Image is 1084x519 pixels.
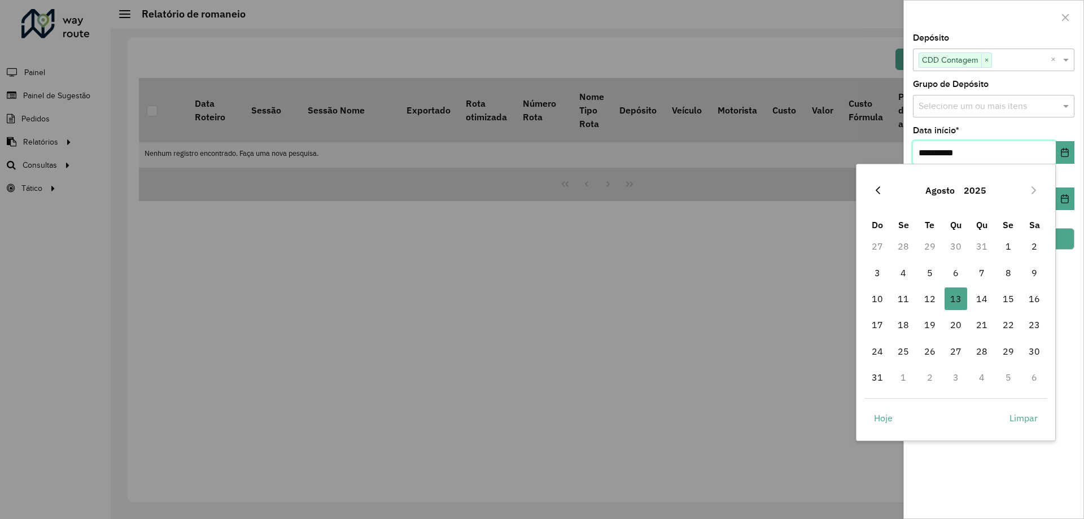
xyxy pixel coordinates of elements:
span: 16 [1023,287,1046,310]
button: Previous Month [869,181,887,199]
span: 23 [1023,313,1046,336]
td: 28 [969,338,995,364]
td: 24 [864,338,890,364]
span: 30 [1023,340,1046,363]
td: 30 [943,233,969,259]
span: Limpar [1009,411,1038,425]
td: 23 [1021,312,1047,338]
div: Choose Date [856,164,1056,441]
span: Se [1003,219,1013,230]
td: 20 [943,312,969,338]
span: 14 [971,287,993,310]
span: 17 [866,313,889,336]
span: Clear all [1051,53,1060,67]
span: Se [898,219,909,230]
td: 30 [1021,338,1047,364]
span: Hoje [874,411,893,425]
span: 7 [971,261,993,284]
button: Hoje [864,407,902,429]
span: 26 [919,340,941,363]
span: 13 [945,287,967,310]
button: Choose Year [959,177,991,204]
td: 22 [995,312,1021,338]
td: 1 [890,364,916,390]
td: 6 [943,260,969,286]
td: 4 [890,260,916,286]
span: 15 [997,287,1020,310]
span: 3 [866,261,889,284]
td: 9 [1021,260,1047,286]
td: 19 [916,312,942,338]
span: 8 [997,261,1020,284]
span: 22 [997,313,1020,336]
span: 4 [892,261,915,284]
span: 27 [945,340,967,363]
td: 18 [890,312,916,338]
span: Te [925,219,934,230]
span: 19 [919,313,941,336]
td: 16 [1021,286,1047,312]
span: 11 [892,287,915,310]
td: 11 [890,286,916,312]
td: 29 [916,233,942,259]
span: 24 [866,340,889,363]
span: Qu [976,219,987,230]
td: 5 [916,260,942,286]
td: 27 [943,338,969,364]
td: 4 [969,364,995,390]
td: 7 [969,260,995,286]
span: 5 [919,261,941,284]
td: 26 [916,338,942,364]
span: 6 [945,261,967,284]
span: Sa [1029,219,1040,230]
span: Qu [950,219,961,230]
td: 10 [864,286,890,312]
td: 17 [864,312,890,338]
td: 25 [890,338,916,364]
td: 14 [969,286,995,312]
span: 25 [892,340,915,363]
td: 2 [1021,233,1047,259]
span: 9 [1023,261,1046,284]
span: 18 [892,313,915,336]
span: 29 [997,340,1020,363]
td: 2 [916,364,942,390]
button: Limpar [1000,407,1047,429]
td: 15 [995,286,1021,312]
span: 28 [971,340,993,363]
td: 6 [1021,364,1047,390]
td: 31 [969,233,995,259]
td: 27 [864,233,890,259]
span: Do [872,219,883,230]
td: 3 [943,364,969,390]
label: Grupo de Depósito [913,77,989,91]
button: Choose Date [1056,187,1074,210]
span: CDD Contagem [919,53,981,67]
td: 28 [890,233,916,259]
span: 1 [997,235,1020,258]
span: 31 [866,366,889,389]
span: 21 [971,313,993,336]
span: 10 [866,287,889,310]
label: Depósito [913,31,949,45]
td: 1 [995,233,1021,259]
td: 5 [995,364,1021,390]
button: Next Month [1025,181,1043,199]
button: Choose Date [1056,141,1074,164]
td: 29 [995,338,1021,364]
td: 12 [916,286,942,312]
button: Choose Month [921,177,959,204]
span: 2 [1023,235,1046,258]
td: 3 [864,260,890,286]
span: 20 [945,313,967,336]
td: 31 [864,364,890,390]
td: 13 [943,286,969,312]
span: 12 [919,287,941,310]
td: 21 [969,312,995,338]
td: 8 [995,260,1021,286]
span: × [981,54,991,67]
label: Data início [913,124,959,137]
